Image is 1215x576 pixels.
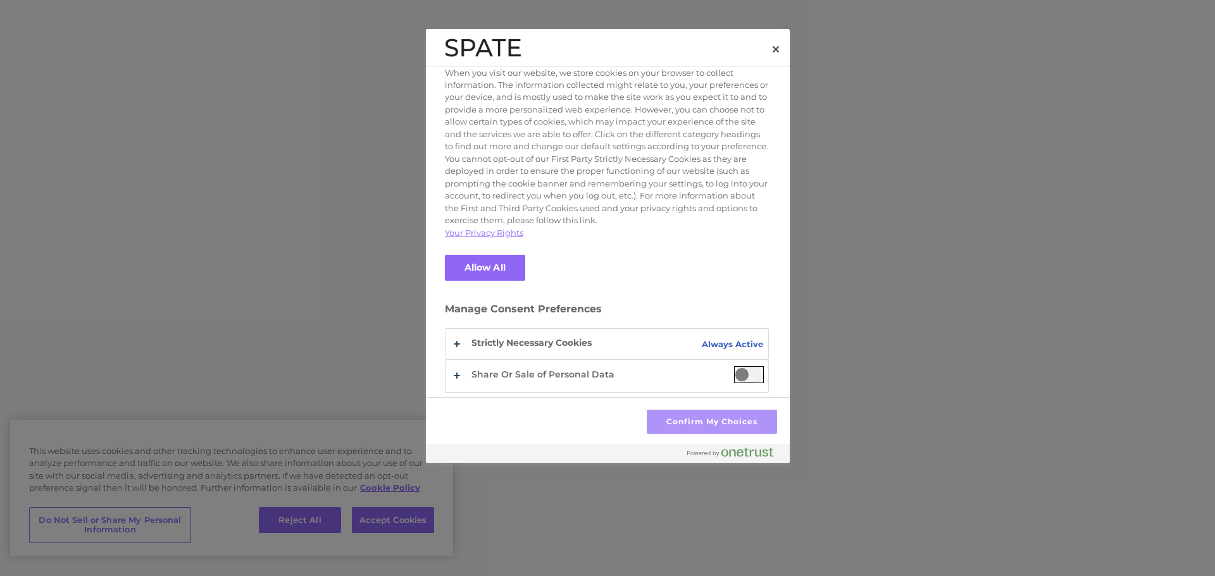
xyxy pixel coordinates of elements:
div: Preference center [426,29,790,463]
h3: Manage Consent Preferences [445,303,769,322]
img: Spate [445,39,521,56]
a: Powered by OneTrust Opens in a new Tab [687,447,783,463]
div: Do Not Sell or Share My Personal Data [426,29,790,463]
div: Spate [445,35,521,61]
span: Share Or Sale of Personal Data [735,367,763,383]
button: Confirm My Choices [647,410,776,434]
div: When you visit our website, we store cookies on your browser to collect information. The informat... [445,67,769,240]
img: Powered by OneTrust Opens in a new Tab [687,447,773,457]
button: Allow All [445,255,525,280]
a: More information about your privacy, opens in a new tab [445,228,523,238]
button: Close [762,35,790,63]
